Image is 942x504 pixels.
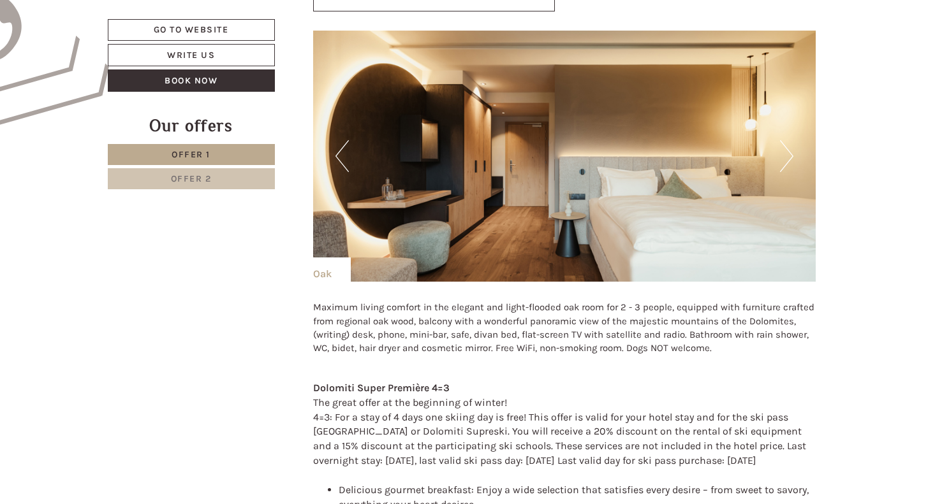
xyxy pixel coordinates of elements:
[780,140,793,172] button: Next
[108,114,275,138] div: Our offers
[313,31,816,282] img: image
[171,173,212,184] span: Offer 2
[108,44,275,66] a: Write us
[108,69,275,92] a: Book now
[434,336,501,358] button: Send
[313,257,351,282] div: Oak
[313,381,816,396] div: Dolomiti Super Première 4=3
[228,10,273,31] div: [DATE]
[10,34,154,73] div: Hello, how can we help you?
[313,301,816,356] p: Maximum living comfort in the elegant and light-flooded oak room for 2 - 3 people, equipped with ...
[19,37,148,47] div: Hotel B&B Feldmessner
[19,62,148,71] small: 11:06
[108,19,275,41] a: Go to website
[335,140,349,172] button: Previous
[313,396,816,468] div: The great offer at the beginning of winter! 4=3: For a stay of 4 days one skiing day is free! Thi...
[172,149,210,160] span: Offer 1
